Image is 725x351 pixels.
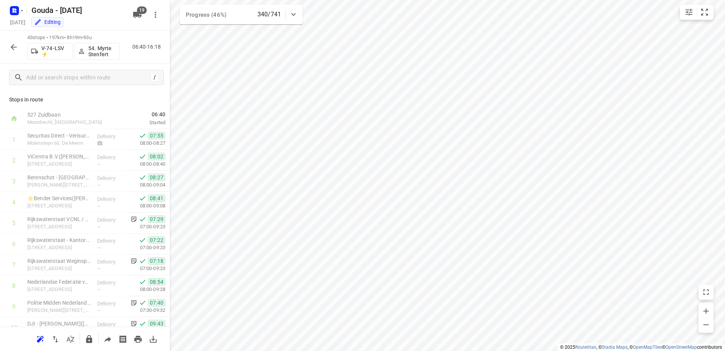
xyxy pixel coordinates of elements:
svg: Done [139,320,146,327]
svg: Done [139,194,146,202]
span: 07:55 [148,132,165,139]
p: Delivery [97,279,125,286]
p: Berenschot - Utrecht(Sonja Burgemeester) [27,174,91,181]
span: • [82,35,83,40]
p: [STREET_ADDRESS] [27,160,91,168]
a: OpenStreetMap [665,345,697,350]
p: 06:40-16:18 [132,43,164,51]
span: Print route [130,335,146,342]
p: 527 Zuidbaan [27,111,106,119]
svg: Done [139,174,146,181]
span: Download route [146,335,161,342]
p: Orteliuslaan 879, Utrecht [27,202,91,210]
p: V-74-LSV ⚡ [41,45,69,57]
span: — [97,203,101,209]
span: — [97,266,101,272]
span: Reoptimize route [33,335,48,342]
span: — [97,308,101,313]
div: 7 [12,261,16,269]
p: Rijkswaterstaat - Kantoren(Arthur Zijlstra) [27,236,91,244]
p: ViCentra B.V.(Gabriella / Jamie) [27,153,91,160]
span: 07:18 [148,257,165,265]
span: 19 [137,6,147,14]
p: Nederlandse Federatie van Kankerpatiëntenorganisaties, NFK(Maggie Melo Livramento) [27,278,91,286]
span: 08:02 [148,153,165,160]
p: 07:00-09:23 [128,223,165,231]
button: V-74-LSV ⚡ [27,43,73,60]
button: 54. Myrte Stenfert [74,43,120,60]
span: — [97,245,101,251]
div: 9 [12,303,16,310]
p: 07:00-09:23 [128,244,165,251]
span: — [97,287,101,292]
div: 4 [12,199,16,206]
span: 08:41 [148,194,165,202]
p: Securitas Direct - Verisure - De Meern(Karin de Hoop) [27,132,91,139]
span: 08:27 [148,174,165,181]
div: / [151,73,159,82]
span: — [97,161,101,167]
span: 93u [83,35,91,40]
div: 5 [12,220,16,227]
svg: Done [139,278,146,286]
span: 07:29 [148,215,165,223]
li: © 2025 , © , © © contributors [560,345,722,350]
button: More [148,7,163,22]
p: 54. Myrte Stenfert [88,45,116,57]
button: Lock route [82,332,97,347]
p: Rijkswaterstaat Weginspecteurs(Arthur Zijlstra) [27,257,91,265]
a: OpenMapTiles [633,345,662,350]
div: You are currently in edit mode. [34,18,61,26]
p: 08:00-09:28 [128,286,165,293]
p: Politie Midden Nederland - Basisteam Utrecht-Zuid(Coryna Woutersen) [27,299,91,307]
p: ⭐Bender Services(Rachel Scheel) [27,194,91,202]
span: Print shipping labels [115,335,130,342]
p: Delivery [97,133,125,140]
span: 07:22 [148,236,165,244]
p: Delivery [97,300,125,307]
span: Share route [100,335,115,342]
p: Marco Pololaan 6, Utrecht [27,307,91,314]
a: Stadia Maps [602,345,628,350]
p: Moordrecht, [GEOGRAPHIC_DATA] [27,119,106,126]
p: 43 stops • 197km • 8h19m [27,34,120,41]
p: 07:00-09:23 [128,265,165,272]
h5: Project date [7,18,28,27]
p: Papendorpseweg 101, Utrecht [27,265,91,272]
p: 08:00-09:04 [128,181,165,189]
span: — [97,224,101,230]
button: 19 [130,7,145,22]
span: Progress (46%) [186,11,226,18]
p: 340/741 [257,10,281,19]
div: 6 [12,240,16,248]
button: Fit zoom [697,5,712,20]
p: Delivery [97,237,125,245]
p: Stops in route [9,96,161,104]
p: Papendorpseweg 101a, Utrecht [27,223,91,231]
p: DJI - PI Nieuwgein(Marieke Jansen) [27,320,91,327]
input: Add or search stops within route [26,72,151,84]
span: Reverse route [48,335,63,342]
div: 10 [11,324,17,331]
p: Rijkswaterstaat VCNL / VCMN(Arthur Zijlstra) [27,215,91,223]
p: Delivery [97,216,125,224]
svg: Done [139,257,146,265]
p: Delivery [97,153,125,161]
span: 09:43 [148,320,165,327]
p: Papendorpseweg 101a, Utrecht [27,244,91,251]
p: Mercatorlaan 1200, Utrecht [27,286,91,293]
span: 08:54 [148,278,165,286]
div: Progress (46%)340/741 [180,5,303,24]
svg: Done [139,132,146,139]
div: small contained button group [680,5,714,20]
p: 08:00-09:08 [128,202,165,210]
p: Molensteyn 60, De Meern [27,139,91,147]
p: Delivery [97,195,125,203]
p: Started [115,119,165,126]
span: 06:40 [115,111,165,118]
p: 08:00-08:40 [128,160,165,168]
button: Map settings [681,5,697,20]
span: 07:40 [148,299,165,307]
p: 08:00-08:27 [128,139,165,147]
span: Sort by time window [63,335,78,342]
